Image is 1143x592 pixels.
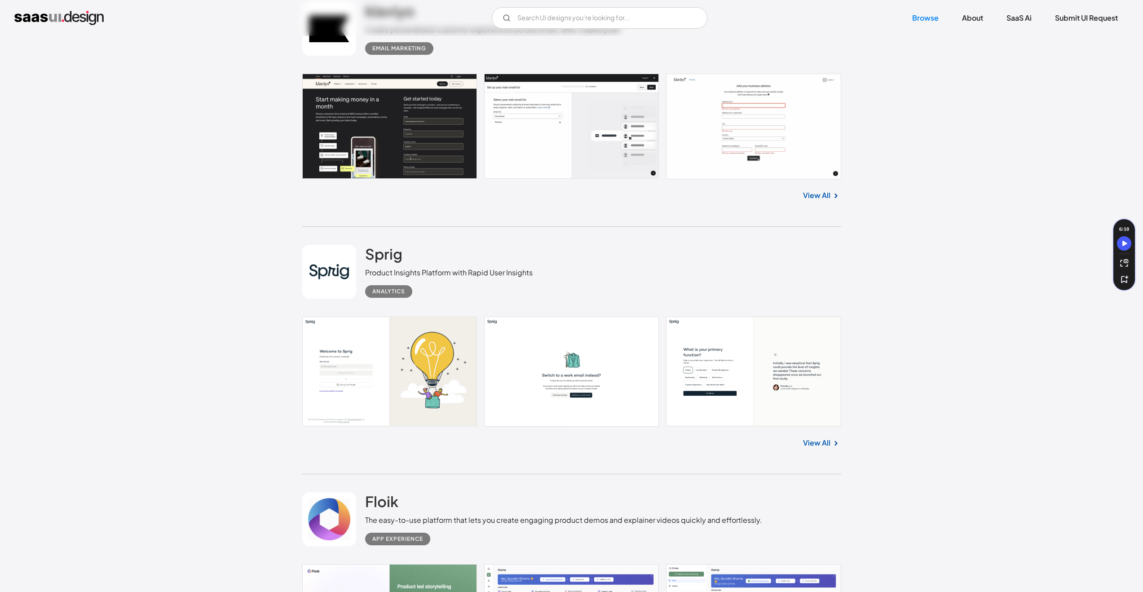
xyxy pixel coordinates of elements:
a: Floik [365,492,398,515]
h2: Sprig [365,245,402,263]
a: View All [803,190,830,201]
input: Search UI designs you're looking for... [492,7,707,29]
a: Browse [901,8,949,28]
a: SaaS Ai [996,8,1042,28]
div: Analytics [372,286,405,297]
a: About [951,8,994,28]
div: Product Insights Platform with Rapid User Insights [365,267,533,278]
a: Submit UI Request [1044,8,1129,28]
div: App Experience [372,534,423,544]
a: View All [803,437,830,448]
a: home [14,11,104,25]
a: Sprig [365,245,402,267]
form: Email Form [492,7,707,29]
h2: Floik [365,492,398,510]
div: The easy-to-use platform that lets you create engaging product demos and explainer videos quickly... [365,515,762,526]
div: Email Marketing [372,43,426,54]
